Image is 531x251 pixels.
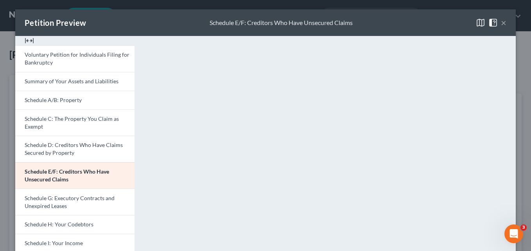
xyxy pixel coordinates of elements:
span: Schedule I: Your Income [25,240,83,246]
a: Schedule A/B: Property [15,91,135,109]
span: Schedule H: Your Codebtors [25,221,93,228]
img: map-close-ec6dd18eec5d97a3e4237cf27bb9247ecfb19e6a7ca4853eab1adfd70aa1fa45.svg [476,18,485,27]
span: Schedule A/B: Property [25,97,82,103]
span: Schedule D: Creditors Who Have Claims Secured by Property [25,142,123,156]
div: Petition Preview [25,17,86,28]
span: Voluntary Petition for Individuals Filing for Bankruptcy [25,51,129,66]
div: Schedule E/F: Creditors Who Have Unsecured Claims [210,18,353,27]
iframe: Intercom live chat [504,224,523,243]
img: expand-e0f6d898513216a626fdd78e52531dac95497ffd26381d4c15ee2fc46db09dca.svg [25,36,34,45]
span: Schedule E/F: Creditors Who Have Unsecured Claims [25,168,109,183]
a: Summary of Your Assets and Liabilities [15,72,135,91]
a: Schedule H: Your Codebtors [15,215,135,234]
img: help-close-5ba153eb36485ed6c1ea00a893f15db1cb9b99d6cae46e1a8edb6c62d00a1a76.svg [488,18,498,27]
a: Schedule C: The Property You Claim as Exempt [15,109,135,136]
span: Summary of Your Assets and Liabilities [25,78,118,84]
span: 3 [520,224,527,231]
button: × [501,18,506,27]
a: Schedule G: Executory Contracts and Unexpired Leases [15,188,135,215]
a: Schedule E/F: Creditors Who Have Unsecured Claims [15,162,135,189]
span: Schedule G: Executory Contracts and Unexpired Leases [25,195,115,209]
a: Schedule D: Creditors Who Have Claims Secured by Property [15,136,135,162]
span: Schedule C: The Property You Claim as Exempt [25,115,119,130]
a: Voluntary Petition for Individuals Filing for Bankruptcy [15,45,135,72]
